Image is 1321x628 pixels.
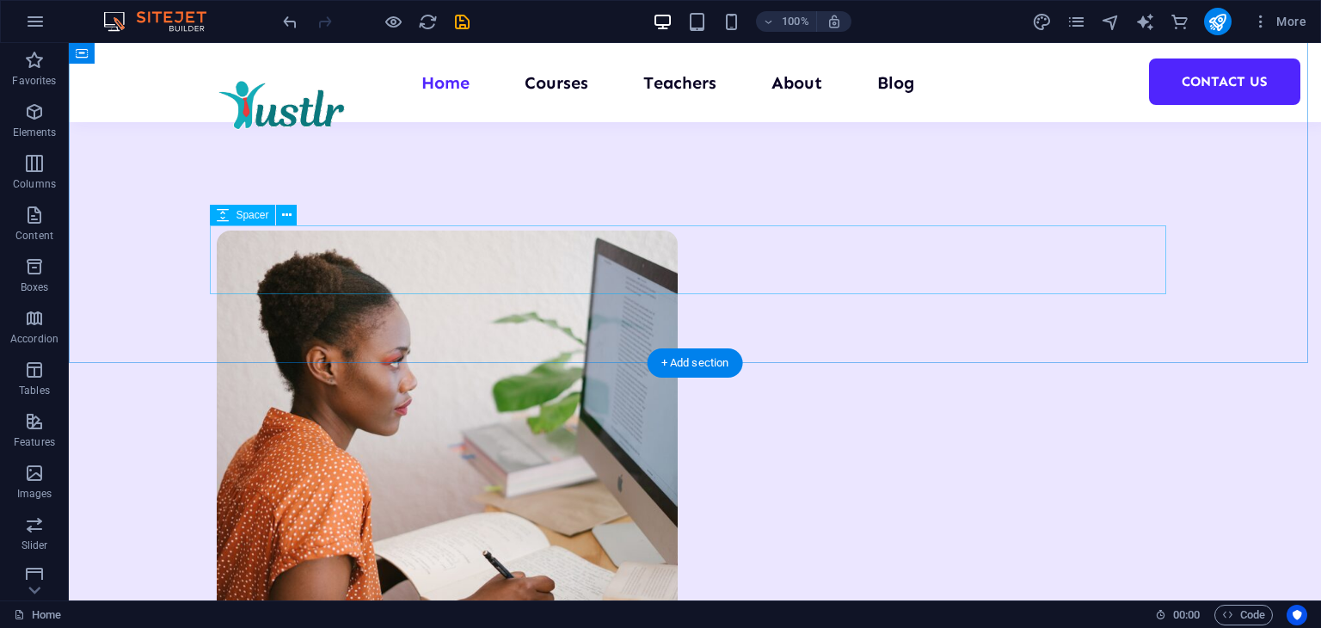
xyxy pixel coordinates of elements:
i: Reload page [418,12,438,32]
button: reload [417,11,438,32]
button: navigator [1101,11,1121,32]
p: Columns [13,177,56,191]
i: Design (Ctrl+Alt+Y) [1032,12,1052,32]
button: undo [280,11,300,32]
i: Undo: Delete elements (Ctrl+Z) [280,12,300,32]
div: + Add section [648,348,743,378]
i: Commerce [1170,12,1189,32]
button: More [1245,8,1313,35]
span: : [1185,608,1188,621]
span: Code [1222,605,1265,625]
i: On resize automatically adjust zoom level to fit chosen device. [826,14,842,29]
a: Click to cancel selection. Double-click to open Pages [14,605,61,625]
p: Slider [22,539,48,552]
button: pages [1066,11,1087,32]
button: Code [1214,605,1273,625]
span: 00 00 [1173,605,1200,625]
button: Usercentrics [1287,605,1307,625]
button: text_generator [1135,11,1156,32]
p: Content [15,229,53,243]
i: Navigator [1101,12,1121,32]
i: Save (Ctrl+S) [452,12,472,32]
p: Features [14,435,55,449]
button: publish [1204,8,1232,35]
p: Images [17,487,52,501]
p: Boxes [21,280,49,294]
button: design [1032,11,1053,32]
p: Tables [19,384,50,397]
button: save [452,11,472,32]
span: More [1252,13,1306,30]
h6: Session time [1155,605,1201,625]
i: AI Writer [1135,12,1155,32]
i: Publish [1207,12,1227,32]
p: Elements [13,126,57,139]
i: Pages (Ctrl+Alt+S) [1066,12,1086,32]
button: Click here to leave preview mode and continue editing [383,11,403,32]
p: Accordion [10,332,58,346]
h6: 100% [782,11,809,32]
p: Favorites [12,74,56,88]
span: Spacer [236,210,268,220]
img: Editor Logo [99,11,228,32]
button: commerce [1170,11,1190,32]
button: 100% [756,11,817,32]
